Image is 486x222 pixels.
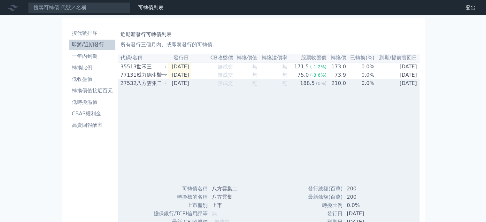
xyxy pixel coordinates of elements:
[69,120,115,130] a: 高賣回報酬率
[208,193,245,201] td: 八方雲集
[146,210,208,218] td: 擔保銀行/TCRI信用評等
[120,71,135,79] div: 77131
[296,71,310,79] div: 75.0
[146,201,208,210] td: 上市櫃別
[69,52,115,60] li: 一年內到期
[208,185,245,193] td: 八方雲集二
[69,28,115,38] a: 按代號排序
[69,75,115,83] li: 低收盤價
[299,80,316,87] div: 188.5
[460,3,481,13] a: 登出
[327,71,346,79] td: 73.9
[69,63,115,73] a: 轉換比例
[69,74,115,84] a: 低收盤價
[120,63,135,71] div: 35513
[301,201,343,210] td: 轉換比例
[136,80,166,87] div: 八方雲集二
[120,41,417,49] p: 所有發行三個月內、或即將發行的可轉債。
[168,71,192,79] td: [DATE]
[120,31,417,38] h1: 近期新發行可轉債列表
[327,79,346,88] td: 210.0
[293,63,310,71] div: 171.5
[346,54,375,62] th: 已轉換(%)
[69,98,115,106] li: 低轉換溢價
[282,80,287,86] span: 無
[252,64,257,70] span: 無
[212,211,217,217] span: 無
[69,29,115,37] li: 按代號排序
[346,62,375,71] td: 0.0%
[343,210,391,218] td: [DATE]
[282,72,287,78] span: 無
[282,64,287,70] span: 無
[327,54,346,62] th: 轉換價
[310,73,327,78] span: (-3.6%)
[346,71,375,79] td: 0.0%
[168,54,192,62] th: 發行日
[343,201,391,210] td: 0.0%
[69,41,115,49] li: 即將/近期發行
[118,54,168,62] th: 代碼/名稱
[375,79,420,88] td: [DATE]
[69,40,115,50] a: 即將/近期發行
[301,185,343,193] td: 發行總額(百萬)
[218,64,233,70] span: 無成交
[136,71,166,79] div: 威力德生醫一
[120,80,135,87] div: 27532
[375,54,420,62] th: 到期/提前賣回日
[138,4,164,11] a: 可轉債列表
[218,72,233,78] span: 無成交
[69,64,115,72] li: 轉換比例
[168,62,192,71] td: [DATE]
[136,63,166,71] div: 世禾三
[168,79,192,88] td: [DATE]
[218,80,233,86] span: 無成交
[252,72,257,78] span: 無
[375,71,420,79] td: [DATE]
[69,51,115,61] a: 一年內到期
[346,79,375,88] td: 0.0%
[343,185,391,193] td: 200
[233,54,258,62] th: 轉換價值
[208,201,245,210] td: 上市
[310,64,327,69] span: (-1.2%)
[191,54,233,62] th: CB收盤價
[343,193,391,201] td: 200
[252,80,257,86] span: 無
[258,54,287,62] th: 轉換溢價率
[146,193,208,201] td: 轉換標的名稱
[69,86,115,96] a: 轉換價值接近百元
[288,54,327,62] th: 股票收盤價
[301,210,343,218] td: 發行日
[327,62,346,71] td: 173.0
[301,193,343,201] td: 最新餘額(百萬)
[69,109,115,119] a: CBAS權利金
[146,185,208,193] td: 可轉債名稱
[375,62,420,71] td: [DATE]
[69,121,115,129] li: 高賣回報酬率
[69,110,115,118] li: CBAS權利金
[28,2,130,13] input: 搜尋可轉債 代號／名稱
[69,87,115,95] li: 轉換價值接近百元
[316,81,327,86] span: (0%)
[69,97,115,107] a: 低轉換溢價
